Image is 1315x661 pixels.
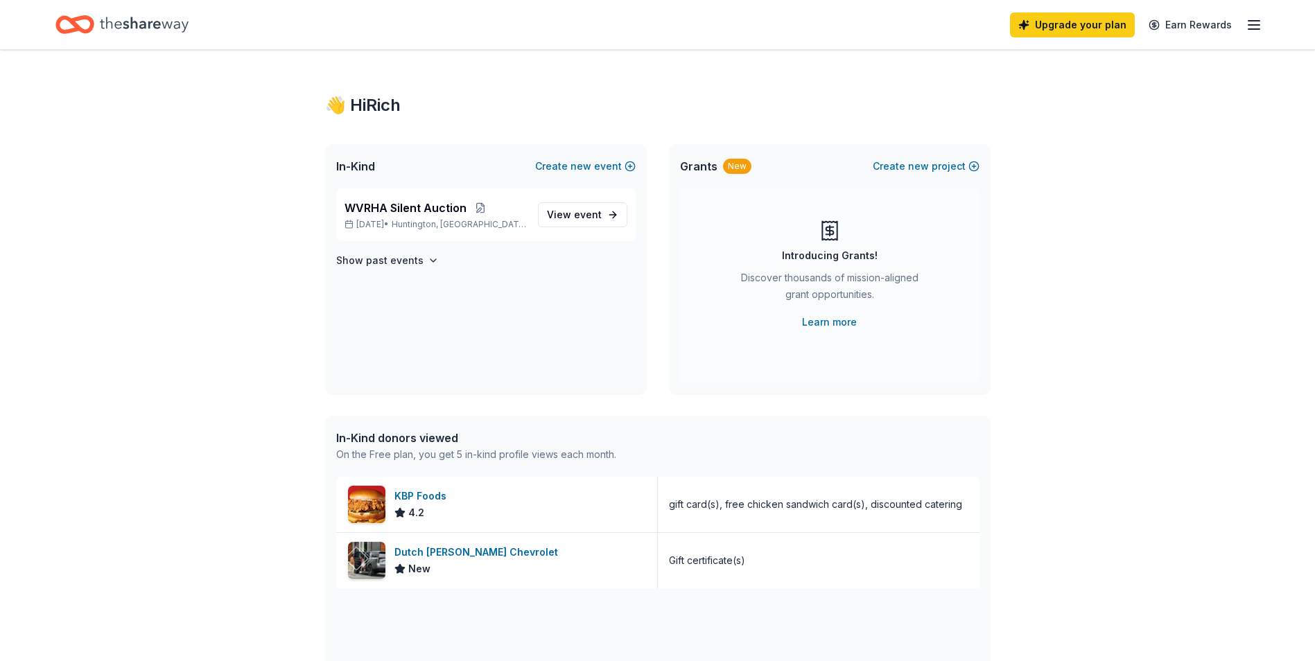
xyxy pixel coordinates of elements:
[669,496,962,513] div: gift card(s), free chicken sandwich card(s), discounted catering
[574,209,602,220] span: event
[348,486,385,523] img: Image for KBP Foods
[336,430,616,446] div: In-Kind donors viewed
[394,488,452,504] div: KBP Foods
[345,200,467,216] span: WVRHA Silent Auction
[735,270,924,308] div: Discover thousands of mission-aligned grant opportunities.
[336,446,616,463] div: On the Free plan, you get 5 in-kind profile views each month.
[336,252,424,269] h4: Show past events
[782,247,878,264] div: Introducing Grants!
[55,8,189,41] a: Home
[908,158,929,175] span: new
[535,158,636,175] button: Createnewevent
[680,158,717,175] span: Grants
[723,159,751,174] div: New
[348,542,385,579] img: Image for Dutch Miller Chevrolet
[336,158,375,175] span: In-Kind
[394,544,564,561] div: Dutch [PERSON_NAME] Chevrolet
[325,94,991,116] div: 👋 Hi Rich
[802,314,857,330] a: Learn more
[571,158,591,175] span: new
[1140,12,1240,37] a: Earn Rewards
[345,219,527,230] p: [DATE] •
[408,504,424,521] span: 4.2
[1010,12,1135,37] a: Upgrade your plan
[669,552,745,569] div: Gift certificate(s)
[547,206,602,223] span: View
[408,561,430,577] span: New
[392,219,526,230] span: Huntington, [GEOGRAPHIC_DATA]
[873,158,979,175] button: Createnewproject
[538,202,627,227] a: View event
[336,252,439,269] button: Show past events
